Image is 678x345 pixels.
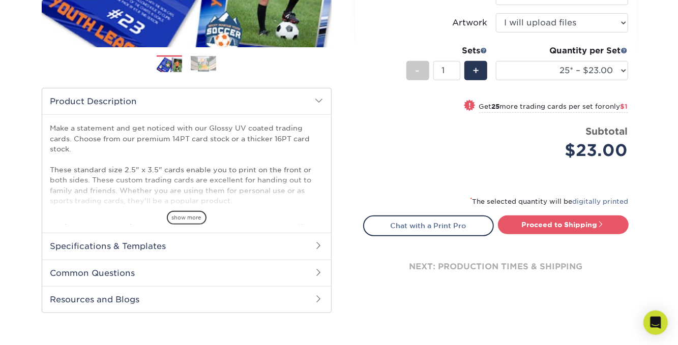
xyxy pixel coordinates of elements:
[606,103,628,110] span: only
[416,63,420,78] span: -
[167,211,207,225] span: show more
[42,88,331,114] h2: Product Description
[643,310,668,335] div: Open Intercom Messenger
[42,233,331,259] h2: Specifications & Templates
[573,198,629,205] a: digitally printed
[191,56,216,72] img: Trading Cards 02
[406,45,488,57] div: Sets
[157,56,182,74] img: Trading Cards 01
[468,101,471,111] span: !
[496,45,628,57] div: Quantity per Set
[586,126,628,137] strong: Subtotal
[479,103,628,113] small: Get more trading cards per set for
[473,63,479,78] span: +
[498,215,629,234] a: Proceed to Shipping
[492,103,500,110] strong: 25
[363,215,494,236] a: Chat with a Print Pro
[470,198,629,205] small: The selected quantity will be
[621,103,628,110] span: $1
[504,138,628,163] div: $23.00
[50,123,323,247] p: Make a statement and get noticed with our Glossy UV coated trading cards. Choose from our premium...
[42,260,331,286] h2: Common Questions
[363,236,629,297] div: next: production times & shipping
[42,286,331,312] h2: Resources and Blogs
[453,17,488,29] div: Artwork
